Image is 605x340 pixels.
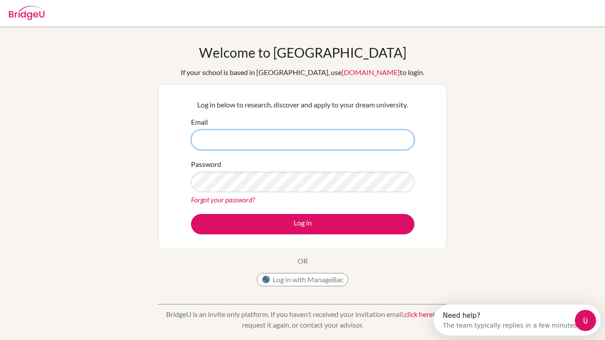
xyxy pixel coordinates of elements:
h1: Welcome to [GEOGRAPHIC_DATA] [199,44,406,60]
button: Log in with ManageBac [257,273,348,286]
button: Log in [191,214,414,234]
div: The team typically replies in a few minutes. [9,15,146,24]
iframe: Intercom live chat discovery launcher [434,304,601,336]
a: Forgot your password? [191,195,255,204]
div: Need help? [9,8,146,15]
div: Open Intercom Messenger [4,4,172,28]
iframe: Intercom live chat [575,310,596,331]
p: OR [298,256,308,266]
label: Password [191,159,221,170]
label: Email [191,117,208,127]
p: Log in below to research, discover and apply to your dream university. [191,99,414,110]
a: click here [404,310,433,318]
img: Bridge-U [9,6,44,20]
a: [DOMAIN_NAME] [342,68,400,76]
p: BridgeU is an invite only platform. If you haven’t received your invitation email, to request it ... [158,309,447,330]
div: If your school is based in [GEOGRAPHIC_DATA], use to login. [181,67,424,78]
